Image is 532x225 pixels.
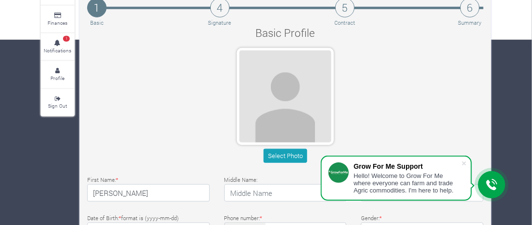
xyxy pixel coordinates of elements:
label: First Name: [87,176,118,184]
label: Date of Birth: format is (yyyy-mm-dd) [87,214,179,223]
small: Notifications [44,47,72,54]
p: Basic [89,19,105,27]
label: Gender: [361,214,382,223]
p: Signature [208,19,232,27]
label: Phone number: [224,214,263,223]
label: Middle Name: [224,176,258,184]
button: Select Photo [264,149,307,163]
p: Contract [334,19,355,27]
a: Finances [41,6,75,32]
input: First Name [87,184,210,202]
a: 1 Notifications [41,33,75,60]
p: Summary [458,19,482,27]
a: Sign Out [41,89,75,116]
h4: Basic Profile [141,26,429,39]
small: Profile [51,75,65,81]
small: Finances [48,19,68,26]
input: Middle Name [224,184,347,202]
a: Profile [41,61,75,88]
small: Sign Out [48,102,67,109]
div: Hello! Welcome to Grow For Me where everyone can farm and trade Agric commodities. I'm here to help. [354,172,461,194]
div: Grow For Me Support [354,162,461,170]
span: 1 [63,36,70,42]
